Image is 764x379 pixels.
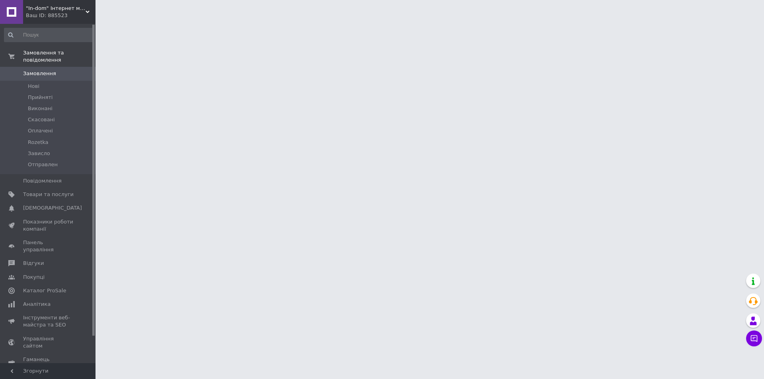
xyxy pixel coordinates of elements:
[28,139,49,146] span: Rozetka
[23,191,74,198] span: Товари та послуги
[26,5,86,12] span: "In-dom" Інтернет магазин товарів для дому у Інни
[23,177,62,185] span: Повідомлення
[28,150,50,157] span: Зависло
[23,314,74,328] span: Інструменти веб-майстра та SEO
[28,94,53,101] span: Прийняті
[23,301,51,308] span: Аналітика
[28,116,55,123] span: Скасовані
[23,239,74,253] span: Панель управління
[28,105,53,112] span: Виконані
[28,127,53,134] span: Оплачені
[23,260,44,267] span: Відгуки
[746,330,762,346] button: Чат з покупцем
[23,287,66,294] span: Каталог ProSale
[23,274,45,281] span: Покупці
[23,356,74,370] span: Гаманець компанії
[23,70,56,77] span: Замовлення
[4,28,94,42] input: Пошук
[23,49,95,64] span: Замовлення та повідомлення
[26,12,95,19] div: Ваш ID: 885523
[23,204,82,212] span: [DEMOGRAPHIC_DATA]
[23,335,74,350] span: Управління сайтом
[28,161,58,168] span: Отправлен
[23,218,74,233] span: Показники роботи компанії
[28,83,39,90] span: Нові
